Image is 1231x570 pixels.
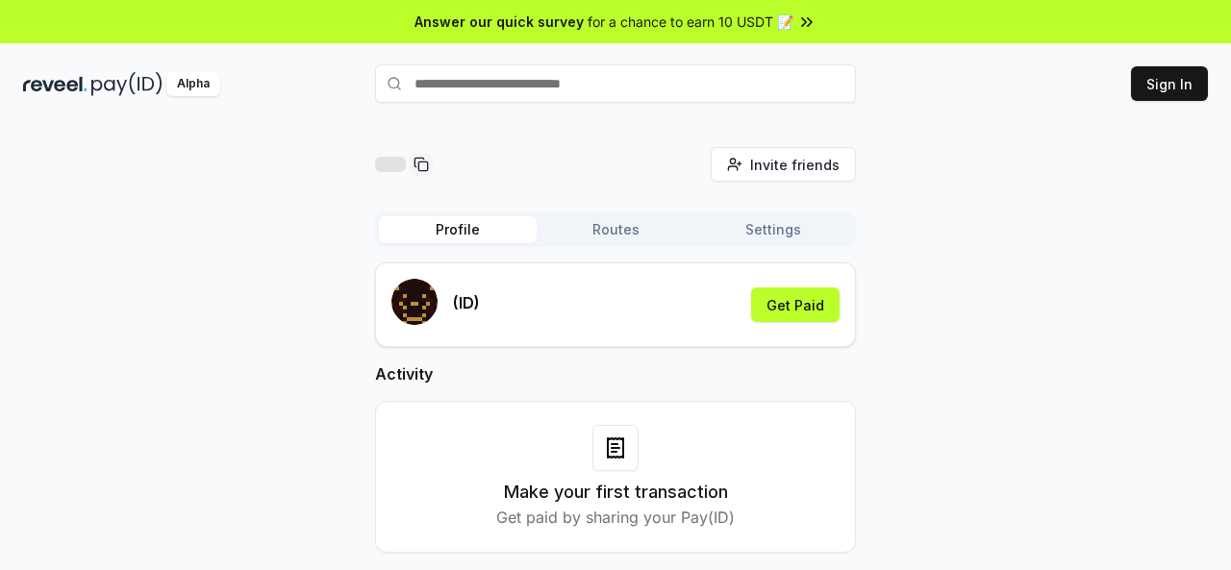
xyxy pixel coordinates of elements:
span: Invite friends [750,155,840,175]
p: (ID) [453,291,480,314]
p: Get paid by sharing your Pay(ID) [496,506,735,529]
button: Sign In [1131,66,1208,101]
img: pay_id [91,72,163,96]
span: for a chance to earn 10 USDT 📝 [588,12,793,32]
button: Get Paid [751,287,840,322]
button: Settings [694,216,852,243]
img: reveel_dark [23,72,88,96]
button: Invite friends [711,147,856,182]
div: Alpha [166,72,220,96]
h2: Activity [375,362,856,385]
span: Answer our quick survey [415,12,584,32]
button: Routes [537,216,694,243]
h3: Make your first transaction [504,479,728,506]
button: Profile [379,216,537,243]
